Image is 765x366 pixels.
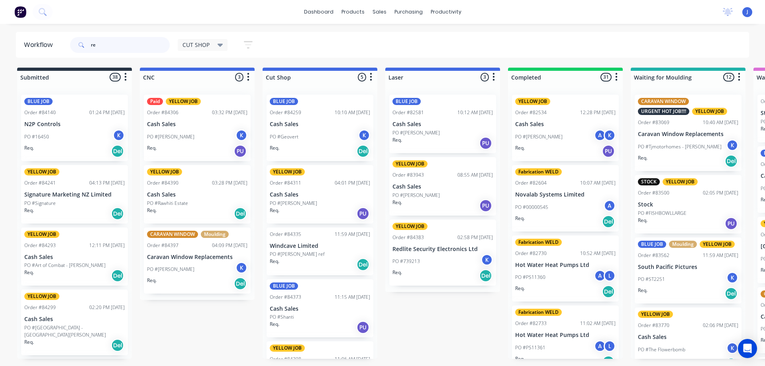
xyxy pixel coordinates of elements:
[335,294,370,301] div: 11:15 AM [DATE]
[24,40,57,50] div: Workflow
[703,322,738,329] div: 02:06 PM [DATE]
[147,207,157,214] p: Req.
[147,231,198,238] div: CARAVAN WINDOW
[638,346,685,353] p: PO #The Flowerbomb
[638,276,665,283] p: PO #ST2251
[635,95,741,171] div: CARAVAN WINDOWURGENT HOT JOB!!!!YELLOW JOBOrder #8306910:40 AM [DATE]Caravan Window ReplacementsP...
[24,304,56,311] div: Order #84299
[369,6,390,18] div: sales
[738,339,757,358] div: Open Intercom Messenger
[604,340,616,352] div: L
[89,109,125,116] div: 01:24 PM [DATE]
[457,109,493,116] div: 10:12 AM [DATE]
[457,171,493,179] div: 08:55 AM [DATE]
[389,220,496,286] div: YELLOW JOBOrder #8438302:58 PM [DATE]Redlite Security Electronics LtdPO #739213KReq.Del
[515,262,616,269] p: Hot Water Heat Pumps Ltd
[234,207,247,220] div: Del
[144,95,251,161] div: PaidYELLOW JOBOrder #8430603:32 PM [DATE]Cash SalesPO #[PERSON_NAME]KReq.PU
[89,242,125,249] div: 12:11 PM [DATE]
[515,332,616,339] p: Hot Water Heat Pumps Ltd
[392,258,420,265] p: PO #739213
[515,191,616,198] p: Novalab Systems Limited
[212,109,247,116] div: 03:32 PM [DATE]
[147,179,178,187] div: Order #84390
[457,234,493,241] div: 02:58 PM [DATE]
[392,129,440,136] p: PO #[PERSON_NAME]
[234,145,247,158] div: PU
[725,217,738,230] div: PU
[270,321,279,328] p: Req.
[270,258,279,265] p: Req.
[392,109,424,116] div: Order #82581
[580,250,616,257] div: 10:52 AM [DATE]
[515,98,550,105] div: YELLOW JOB
[147,168,182,175] div: YELLOW JOB
[635,175,741,234] div: STOCKYELLOW JOBOrder #8350002:05 PM [DATE]StockPO #FISHBOWLLARGEReq.PU
[358,129,370,141] div: K
[638,334,738,341] p: Cash Sales
[357,258,369,271] div: Del
[21,165,128,224] div: YELLOW JOBOrder #8424104:13 PM [DATE]Signature Marketing NZ LimitedPO #SignatureReq.Del
[111,269,124,282] div: Del
[602,285,615,298] div: Del
[594,270,606,282] div: A
[270,200,317,207] p: PO #[PERSON_NAME]
[512,165,619,232] div: Fabrication WELDOrder #8260410:07 AM [DATE]Novalab Systems LimitedPO #00000545AReq.Del
[638,143,722,150] p: PO #Tjmotorhomes - [PERSON_NAME]
[113,129,125,141] div: K
[390,6,427,18] div: purchasing
[270,179,301,187] div: Order #84311
[638,154,647,162] p: Req.
[580,179,616,187] div: 10:07 AM [DATE]
[512,95,619,161] div: YELLOW JOBOrder #8253412:28 PM [DATE]Cash SalesPO #[PERSON_NAME]AKReq.PU
[392,98,421,105] div: BLUE JOB
[515,179,547,187] div: Order #82604
[270,168,305,175] div: YELLOW JOB
[335,179,370,187] div: 04:01 PM [DATE]
[235,129,247,141] div: K
[111,207,124,220] div: Del
[24,168,59,175] div: YELLOW JOB
[638,287,647,294] p: Req.
[638,108,689,115] div: URGENT HOT JOB!!!!
[147,266,194,273] p: PO #[PERSON_NAME]
[638,119,669,126] div: Order #83069
[515,344,545,351] p: PO #PS11361
[21,228,128,286] div: YELLOW JOBOrder #8429312:11 PM [DATE]Cash SalesPO #Art of Combat - [PERSON_NAME]Req.Del
[24,179,56,187] div: Order #84241
[24,316,125,323] p: Cash Sales
[392,246,493,253] p: Redlite Security Electronics Ltd
[147,200,188,207] p: PO #Rawhiti Estate
[604,270,616,282] div: L
[147,191,247,198] p: Cash Sales
[392,160,428,167] div: YELLOW JOB
[91,37,170,53] input: Search for orders...
[515,215,525,222] p: Req.
[24,133,49,140] p: PO #16450
[580,320,616,327] div: 11:02 AM [DATE]
[111,339,124,352] div: Del
[270,207,279,214] p: Req.
[357,145,369,158] div: Del
[300,6,337,18] a: dashboard
[663,178,698,185] div: YELLOW JOB
[594,129,606,141] div: A
[726,272,738,284] div: K
[147,242,178,249] div: Order #84397
[24,121,125,128] p: N2P Controls
[267,95,373,161] div: BLUE JOBOrder #8425910:10 AM [DATE]Cash SalesPO #GeovertKReq.Del
[89,304,125,311] div: 02:20 PM [DATE]
[515,285,525,292] p: Req.
[270,345,305,352] div: YELLOW JOB
[515,250,547,257] div: Order #82730
[389,95,496,153] div: BLUE JOBOrder #8258110:12 AM [DATE]Cash SalesPO #[PERSON_NAME]Req.PU
[638,311,673,318] div: YELLOW JOB
[270,231,301,238] div: Order #84335
[24,144,34,152] p: Req.
[604,200,616,212] div: A
[147,109,178,116] div: Order #84306
[515,109,547,116] div: Order #82534
[147,144,157,152] p: Req.
[392,136,402,144] p: Req.
[270,243,370,249] p: Windcave Limited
